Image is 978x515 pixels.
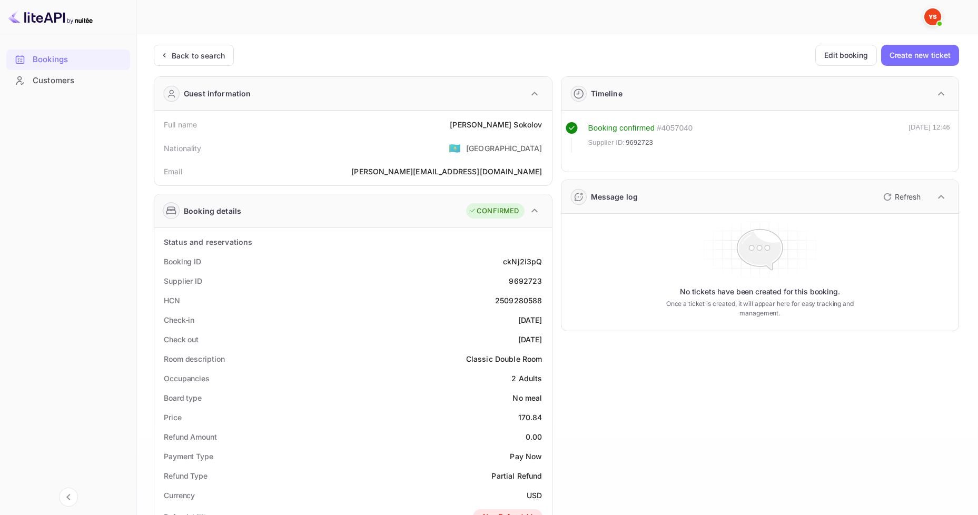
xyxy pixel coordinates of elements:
[164,295,180,306] div: HCN
[33,54,125,66] div: Bookings
[59,488,78,507] button: Collapse navigation
[164,353,224,364] div: Room description
[591,191,638,202] div: Message log
[164,470,208,481] div: Refund Type
[164,314,194,325] div: Check-in
[657,122,693,134] div: # 4057040
[469,206,519,216] div: CONFIRMED
[509,275,542,286] div: 9692723
[588,122,655,134] div: Booking confirmed
[6,71,130,91] div: Customers
[526,431,542,442] div: 0.00
[164,256,201,267] div: Booking ID
[164,392,202,403] div: Board type
[653,299,867,318] p: Once a ticket is created, it will appear here for easy tracking and management.
[512,392,542,403] div: No meal
[491,470,542,481] div: Partial Refund
[511,373,542,384] div: 2 Adults
[924,8,941,25] img: Yandex Support
[164,236,252,247] div: Status and reservations
[164,431,217,442] div: Refund Amount
[6,71,130,90] a: Customers
[518,412,542,423] div: 170.84
[518,314,542,325] div: [DATE]
[877,189,925,205] button: Refresh
[518,334,542,345] div: [DATE]
[164,334,199,345] div: Check out
[527,490,542,501] div: USD
[450,119,542,130] div: [PERSON_NAME] Sokolov
[164,166,182,177] div: Email
[164,490,195,501] div: Currency
[680,286,840,297] p: No tickets have been created for this booking.
[510,451,542,462] div: Pay Now
[895,191,921,202] p: Refresh
[626,137,653,148] span: 9692723
[184,205,241,216] div: Booking details
[6,49,130,69] a: Bookings
[164,275,202,286] div: Supplier ID
[495,295,542,306] div: 2509280588
[8,8,93,25] img: LiteAPI logo
[184,88,251,99] div: Guest information
[164,451,213,462] div: Payment Type
[33,75,125,87] div: Customers
[449,138,461,157] span: United States
[815,45,877,66] button: Edit booking
[351,166,542,177] div: [PERSON_NAME][EMAIL_ADDRESS][DOMAIN_NAME]
[6,49,130,70] div: Bookings
[164,373,210,384] div: Occupancies
[881,45,959,66] button: Create new ticket
[588,137,625,148] span: Supplier ID:
[908,122,950,153] div: [DATE] 12:46
[172,50,225,61] div: Back to search
[164,412,182,423] div: Price
[466,143,542,154] div: [GEOGRAPHIC_DATA]
[164,143,202,154] div: Nationality
[503,256,542,267] div: ckNj2i3pQ
[466,353,542,364] div: Classic Double Room
[591,88,623,99] div: Timeline
[164,119,197,130] div: Full name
